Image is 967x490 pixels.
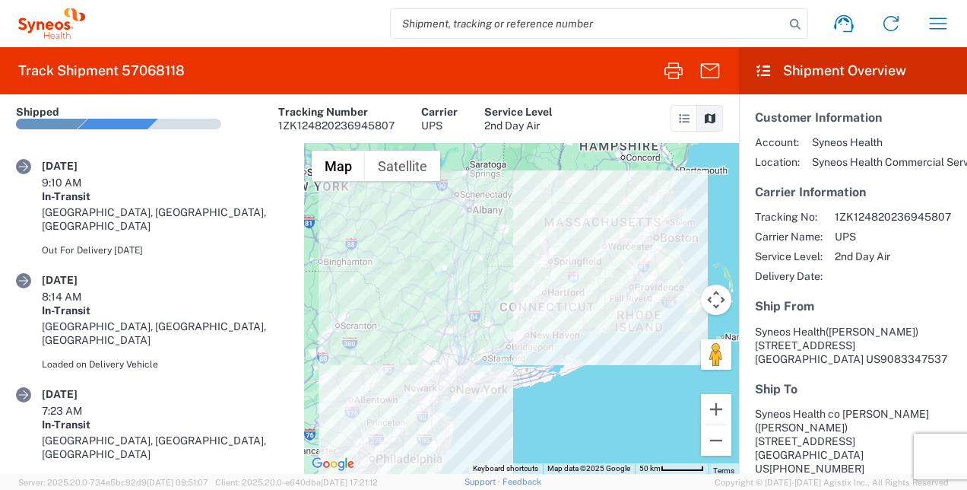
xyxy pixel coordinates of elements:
[42,320,288,347] div: [GEOGRAPHIC_DATA], [GEOGRAPHIC_DATA], [GEOGRAPHIC_DATA]
[464,477,503,486] a: Support
[755,155,800,169] span: Location:
[701,425,731,456] button: Zoom out
[503,477,541,486] a: Feedback
[755,325,951,366] address: [GEOGRAPHIC_DATA] US
[769,463,864,475] span: [PHONE_NUMBER]
[42,176,118,189] div: 9:10 AM
[278,105,395,119] div: Tracking Number
[484,119,553,132] div: 2nd Day Air
[42,304,288,317] div: In-Transit
[42,418,288,431] div: In-Transit
[42,159,118,173] div: [DATE]
[42,358,288,371] div: Loaded on Delivery Vehicle
[713,466,734,475] a: Terms
[755,326,826,338] span: Syneos Health
[16,105,59,119] div: Shipped
[308,454,358,474] a: Open this area in Google Maps (opens a new window)
[278,119,395,132] div: 1ZK124820236945807
[755,210,823,224] span: Tracking No:
[755,407,951,476] address: [GEOGRAPHIC_DATA] US
[547,464,630,473] span: Map data ©2025 Google
[755,408,929,447] span: Syneos Health co [PERSON_NAME] [STREET_ADDRESS]
[18,478,208,487] span: Server: 2025.20.0-734e5bc92d9
[755,382,951,396] h5: Ship To
[755,110,951,125] h5: Customer Information
[701,394,731,425] button: Zoom in
[835,230,951,243] span: UPS
[835,210,951,224] span: 1ZK124820236945807
[391,9,785,38] input: Shipment, tracking or reference number
[42,404,118,418] div: 7:23 AM
[215,478,378,487] span: Client: 2025.20.0-e640dba
[484,105,553,119] div: Service Level
[635,463,709,474] button: Map Scale: 50 km per 53 pixels
[715,476,949,489] span: Copyright © [DATE]-[DATE] Agistix Inc., All Rights Reserved
[739,47,967,94] header: Shipment Overview
[835,250,951,263] span: 2nd Day Air
[421,105,458,119] div: Carrier
[42,290,118,304] div: 8:14 AM
[42,434,288,461] div: [GEOGRAPHIC_DATA], [GEOGRAPHIC_DATA], [GEOGRAPHIC_DATA]
[312,151,365,181] button: Show street map
[755,269,823,283] span: Delivery Date:
[321,478,378,487] span: [DATE] 17:21:12
[701,285,731,315] button: Map camera controls
[42,205,288,233] div: [GEOGRAPHIC_DATA], [GEOGRAPHIC_DATA], [GEOGRAPHIC_DATA]
[421,119,458,132] div: UPS
[701,339,731,370] button: Drag Pegman onto the map to open Street View
[42,387,118,401] div: [DATE]
[42,273,118,287] div: [DATE]
[147,478,208,487] span: [DATE] 09:51:07
[755,299,951,313] h5: Ship From
[639,464,661,473] span: 50 km
[755,230,823,243] span: Carrier Name:
[308,454,358,474] img: Google
[42,189,288,203] div: In-Transit
[365,151,440,181] button: Show satellite imagery
[473,463,538,474] button: Keyboard shortcuts
[826,326,918,338] span: ([PERSON_NAME])
[755,422,848,434] span: ([PERSON_NAME])
[42,472,288,485] div: Processing at UPS Facility
[755,250,823,263] span: Service Level:
[42,243,288,257] div: Out For Delivery [DATE]
[755,339,855,352] span: [STREET_ADDRESS]
[755,135,800,149] span: Account:
[880,353,947,365] span: 9083347537
[18,62,185,80] h2: Track Shipment 57068118
[755,185,951,199] h5: Carrier Information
